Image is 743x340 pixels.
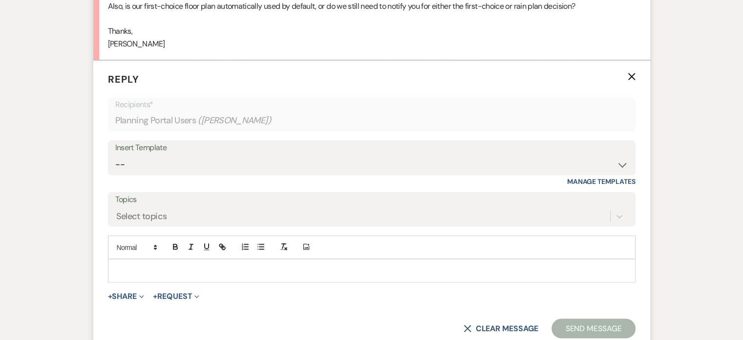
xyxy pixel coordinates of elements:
button: Request [153,292,199,300]
label: Topics [115,193,628,207]
button: Share [108,292,145,300]
span: + [108,292,112,300]
div: Planning Portal Users [115,111,628,130]
button: Clear message [464,324,538,332]
span: Reply [108,73,139,86]
a: Manage Templates [567,177,636,186]
button: Send Message [552,318,635,338]
div: Insert Template [115,141,628,155]
div: Select topics [116,209,167,223]
span: + [153,292,157,300]
span: ( [PERSON_NAME] ) [198,114,271,127]
p: [PERSON_NAME] [108,38,636,50]
p: Thanks, [108,25,636,38]
p: Recipients* [115,98,628,111]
